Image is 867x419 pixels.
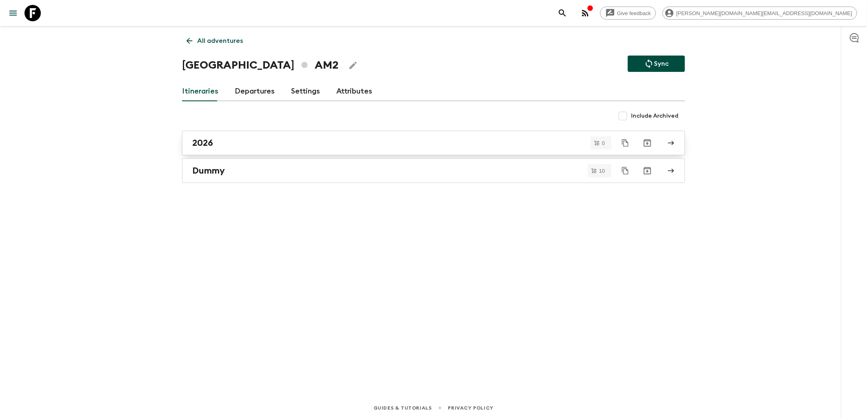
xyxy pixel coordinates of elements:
[597,140,610,146] span: 0
[613,10,656,16] span: Give feedback
[600,7,656,20] a: Give feedback
[618,163,633,178] button: Duplicate
[672,10,857,16] span: [PERSON_NAME][DOMAIN_NAME][EMAIL_ADDRESS][DOMAIN_NAME]
[182,131,685,155] a: 2026
[5,5,21,21] button: menu
[336,82,372,101] a: Attributes
[182,82,218,101] a: Itineraries
[182,57,338,74] h1: [GEOGRAPHIC_DATA] AM2
[192,138,213,148] h2: 2026
[628,56,685,72] button: Sync adventure departures to the booking engine
[182,33,247,49] a: All adventures
[631,112,678,120] span: Include Archived
[291,82,320,101] a: Settings
[373,403,432,412] a: Guides & Tutorials
[618,136,633,150] button: Duplicate
[554,5,571,21] button: search adventures
[448,403,494,412] a: Privacy Policy
[192,165,225,176] h2: Dummy
[639,135,656,151] button: Archive
[197,36,243,46] p: All adventures
[594,168,610,174] span: 10
[345,57,361,74] button: Edit Adventure Title
[639,163,656,179] button: Archive
[182,158,685,183] a: Dummy
[654,59,669,69] p: Sync
[235,82,275,101] a: Departures
[662,7,857,20] div: [PERSON_NAME][DOMAIN_NAME][EMAIL_ADDRESS][DOMAIN_NAME]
